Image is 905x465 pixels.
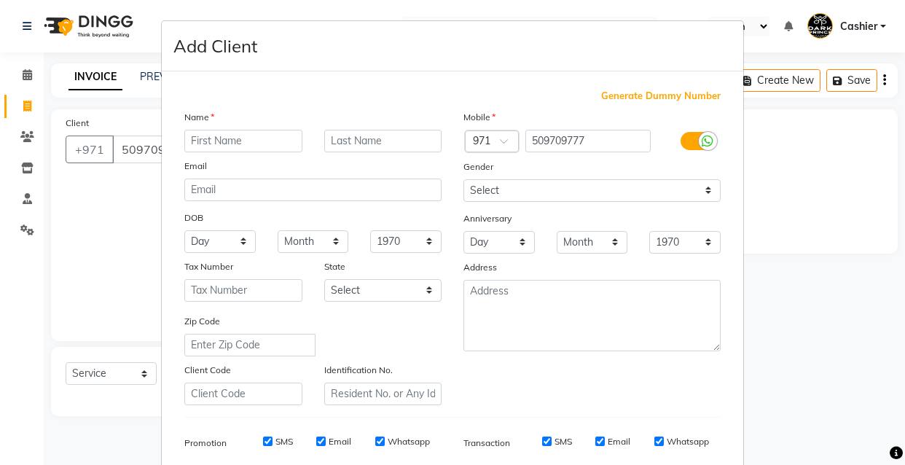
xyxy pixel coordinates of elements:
span: Generate Dummy Number [601,89,721,103]
input: First Name [184,130,302,152]
label: SMS [275,435,293,448]
label: Client Code [184,364,231,377]
input: Resident No. or Any Id [324,383,442,405]
label: Gender [463,160,493,173]
label: Identification No. [324,364,393,377]
label: Email [329,435,351,448]
label: Address [463,261,497,274]
label: Mobile [463,111,495,124]
input: Tax Number [184,279,302,302]
label: Transaction [463,437,510,450]
label: SMS [555,435,572,448]
input: Mobile [525,130,651,152]
label: Promotion [184,437,227,450]
label: Whatsapp [667,435,709,448]
label: Whatsapp [388,435,430,448]
input: Enter Zip Code [184,334,316,356]
label: Email [184,160,207,173]
input: Email [184,179,442,201]
label: DOB [184,211,203,224]
input: Client Code [184,383,302,405]
label: Tax Number [184,260,233,273]
label: Email [608,435,630,448]
label: Anniversary [463,212,512,225]
input: Last Name [324,130,442,152]
label: Zip Code [184,315,220,328]
h4: Add Client [173,33,257,59]
label: Name [184,111,214,124]
label: State [324,260,345,273]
